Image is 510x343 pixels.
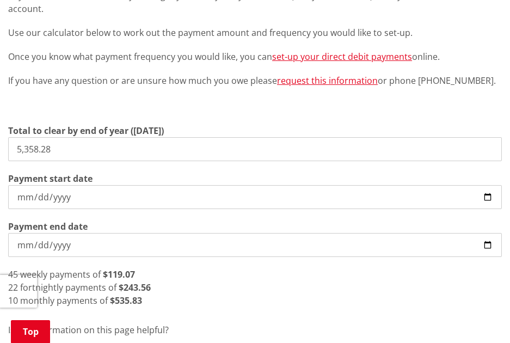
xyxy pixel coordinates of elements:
label: Total to clear by end of year ([DATE]) [8,124,164,137]
span: 45 [8,268,18,280]
strong: $535.83 [110,295,142,307]
a: Top [11,320,50,343]
span: weekly payments of [20,268,101,280]
span: monthly payments of [20,295,108,307]
p: Use our calculator below to work out the payment amount and frequency you would like to set-up. [8,26,502,39]
label: Payment end date [8,220,88,233]
strong: $119.07 [103,268,135,280]
p: If you have any question or are unsure how much you owe please or phone [PHONE_NUMBER]. [8,74,502,87]
a: set-up your direct debit payments [272,51,412,63]
p: Once you know what payment frequency you would like, you can online. [8,50,502,63]
iframe: Messenger Launcher [460,297,499,336]
strong: $243.56 [119,281,151,293]
label: Payment start date [8,172,93,185]
p: Is the information on this page helpful? [8,323,502,336]
a: request this information [277,75,378,87]
span: fortnightly payments of [20,281,116,293]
